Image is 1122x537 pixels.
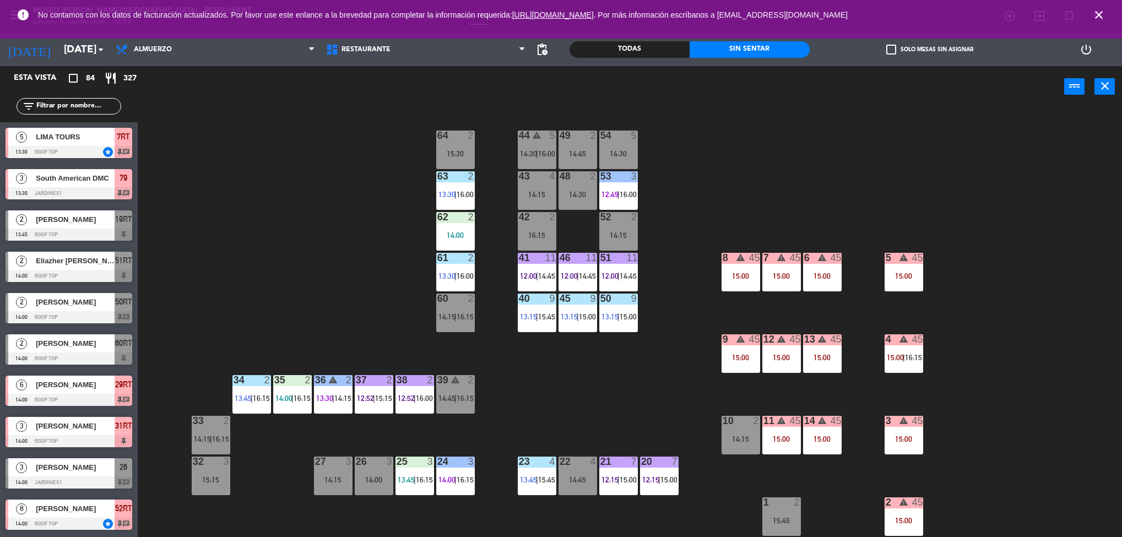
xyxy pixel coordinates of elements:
[885,272,923,280] div: 15:00
[536,149,538,158] span: |
[438,190,456,199] span: 13:30
[590,457,597,467] div: 4
[414,394,416,403] span: |
[468,253,475,263] div: 2
[538,475,555,484] span: 15:45
[817,416,827,425] i: warning
[192,476,230,484] div: 15:15
[16,297,27,308] span: 2
[631,212,638,222] div: 2
[264,375,271,385] div: 2
[115,213,132,226] span: 19RT
[210,435,212,443] span: |
[519,131,519,140] div: 44
[212,435,229,443] span: 16:15
[457,475,474,484] span: 16:15
[577,312,579,321] span: |
[427,457,434,467] div: 3
[912,497,923,507] div: 45
[36,338,115,349] span: [PERSON_NAME]
[224,416,230,426] div: 2
[660,475,677,484] span: 15:00
[620,312,637,321] span: 15:00
[1094,78,1115,95] button: close
[1092,8,1105,21] i: close
[520,272,537,280] span: 12:00
[437,457,438,467] div: 24
[532,131,541,140] i: warning
[315,457,316,467] div: 27
[454,475,457,484] span: |
[437,212,438,222] div: 62
[520,149,537,158] span: 14:30
[912,334,923,344] div: 45
[414,475,416,484] span: |
[754,416,760,426] div: 2
[886,416,886,426] div: 3
[291,394,294,403] span: |
[454,272,457,280] span: |
[437,375,438,385] div: 39
[561,312,578,321] span: 13:15
[36,255,115,267] span: Eliazher [PERSON_NAME]
[334,394,351,403] span: 14:15
[601,190,619,199] span: 12:49
[520,475,537,484] span: 13:45
[518,231,556,239] div: 16:15
[437,131,438,140] div: 64
[831,334,842,344] div: 45
[601,272,619,280] span: 12:00
[631,131,638,140] div: 5
[437,253,438,263] div: 61
[1098,79,1112,93] i: close
[903,353,905,362] span: |
[550,171,556,181] div: 4
[438,312,456,321] span: 14:15
[438,394,456,403] span: 14:45
[590,171,597,181] div: 2
[375,394,392,403] span: 15:15
[762,272,801,280] div: 15:00
[535,43,549,56] span: pending_actions
[355,476,393,484] div: 14:00
[631,171,638,181] div: 3
[561,272,578,280] span: 12:00
[416,475,433,484] span: 16:15
[519,253,519,263] div: 41
[332,394,334,403] span: |
[115,502,132,515] span: 52RT
[16,132,27,143] span: 5
[115,254,132,267] span: 51RT
[437,171,438,181] div: 63
[1068,79,1081,93] i: power_input
[16,256,27,267] span: 2
[16,421,27,432] span: 3
[777,334,786,344] i: warning
[790,253,801,263] div: 45
[457,312,474,321] span: 16:15
[762,354,801,361] div: 15:00
[437,294,438,303] div: 60
[468,375,475,385] div: 2
[468,131,475,140] div: 2
[94,43,107,56] i: arrow_drop_down
[817,334,827,344] i: warning
[316,394,333,403] span: 13:30
[115,295,132,308] span: 50RT
[538,272,555,280] span: 14:45
[427,375,434,385] div: 2
[512,10,594,19] a: [URL][DOMAIN_NAME]
[722,354,760,361] div: 15:00
[36,462,115,473] span: [PERSON_NAME]
[804,334,805,344] div: 13
[86,72,95,85] span: 84
[38,10,848,19] span: No contamos con los datos de facturación actualizados. Por favor use este enlance a la brevedad p...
